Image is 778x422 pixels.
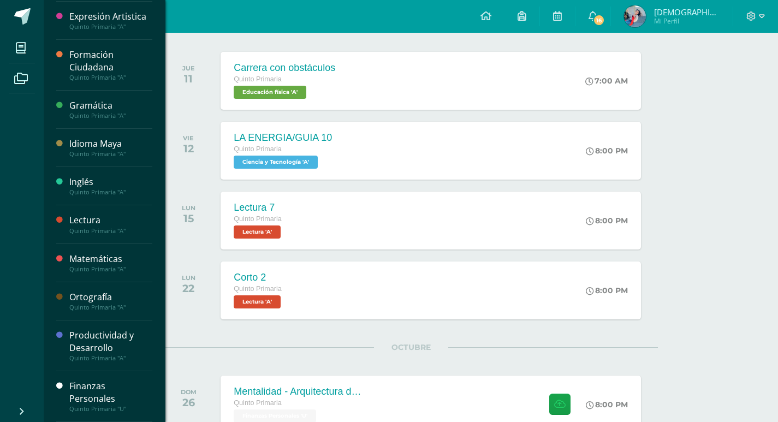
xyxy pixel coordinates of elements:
[234,202,283,213] div: Lectura 7
[586,216,628,225] div: 8:00 PM
[69,291,152,304] div: Ortografía
[586,146,628,156] div: 8:00 PM
[234,62,335,74] div: Carrera con obstáculos
[182,64,195,72] div: JUE
[374,342,448,352] span: OCTUBRE
[586,286,628,295] div: 8:00 PM
[182,72,195,85] div: 11
[69,74,152,81] div: Quinto Primaria "A"
[593,14,605,26] span: 16
[183,142,194,155] div: 12
[69,112,152,120] div: Quinto Primaria "A"
[234,132,332,144] div: LA ENERGIA/GUIA 10
[182,204,195,212] div: LUN
[69,291,152,311] a: OrtografíaQuinto Primaria "A"
[69,354,152,362] div: Quinto Primaria "A"
[183,134,194,142] div: VIE
[69,405,152,413] div: Quinto Primaria "U"
[69,176,152,196] a: InglésQuinto Primaria "A"
[69,188,152,196] div: Quinto Primaria "A"
[69,176,152,188] div: Inglés
[69,227,152,235] div: Quinto Primaria "A"
[69,265,152,273] div: Quinto Primaria "A"
[69,304,152,311] div: Quinto Primaria "A"
[234,272,283,283] div: Corto 2
[69,329,152,362] a: Productividad y DesarrolloQuinto Primaria "A"
[69,138,152,150] div: Idioma Maya
[69,253,152,273] a: MatemáticasQuinto Primaria "A"
[69,214,152,227] div: Lectura
[234,215,282,223] span: Quinto Primaria
[181,396,197,409] div: 26
[234,75,282,83] span: Quinto Primaria
[234,86,306,99] span: Educación física 'A'
[654,7,720,17] span: [DEMOGRAPHIC_DATA][PERSON_NAME]
[69,99,152,112] div: Gramática
[69,10,152,31] a: Expresión ArtisticaQuinto Primaria "A"
[234,145,282,153] span: Quinto Primaria
[69,138,152,158] a: Idioma MayaQuinto Primaria "A"
[182,212,195,225] div: 15
[234,285,282,293] span: Quinto Primaria
[69,253,152,265] div: Matemáticas
[69,10,152,23] div: Expresión Artistica
[234,386,365,397] div: Mentalidad - Arquitectura de Mi Destino
[69,329,152,354] div: Productividad y Desarrollo
[654,16,720,26] span: Mi Perfil
[234,225,281,239] span: Lectura 'A'
[181,388,197,396] div: DOM
[234,295,281,308] span: Lectura 'A'
[182,282,195,295] div: 22
[234,156,318,169] span: Ciencia y Tecnología 'A'
[69,49,152,74] div: Formación Ciudadana
[586,400,628,409] div: 8:00 PM
[69,23,152,31] div: Quinto Primaria "A"
[234,399,282,407] span: Quinto Primaria
[182,274,195,282] div: LUN
[69,380,152,413] a: Finanzas PersonalesQuinto Primaria "U"
[69,49,152,81] a: Formación CiudadanaQuinto Primaria "A"
[624,5,646,27] img: 0ee8804345f3dca563946464515d66c0.png
[69,150,152,158] div: Quinto Primaria "A"
[69,99,152,120] a: GramáticaQuinto Primaria "A"
[585,76,628,86] div: 7:00 AM
[69,380,152,405] div: Finanzas Personales
[69,214,152,234] a: LecturaQuinto Primaria "A"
